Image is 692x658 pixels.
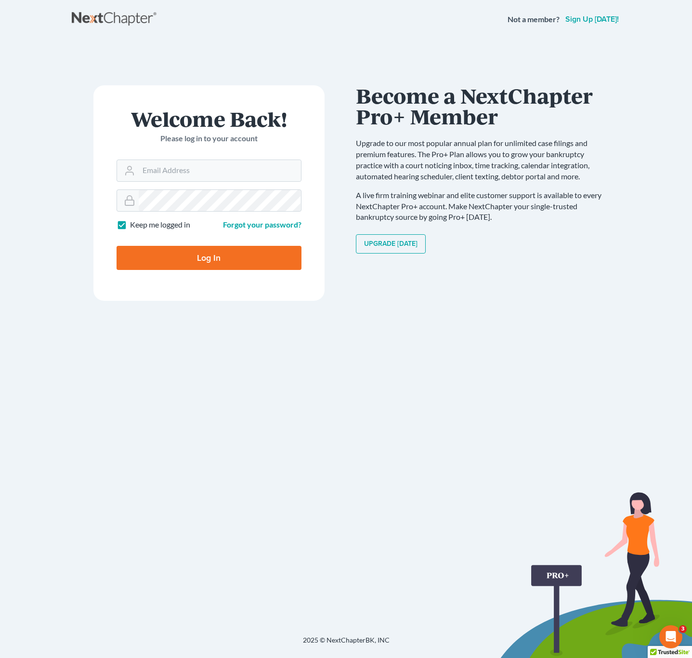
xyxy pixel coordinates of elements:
[130,219,190,230] label: Keep me logged in
[356,85,611,126] h1: Become a NextChapter Pro+ Member
[356,190,611,223] p: A live firm training webinar and elite customer support is available to every NextChapter Pro+ ac...
[679,625,687,633] span: 3
[508,14,560,25] strong: Not a member?
[563,15,621,23] a: Sign up [DATE]!
[117,133,301,144] p: Please log in to your account
[659,625,682,648] iframe: Intercom live chat
[117,108,301,129] h1: Welcome Back!
[117,246,301,270] input: Log In
[72,635,621,653] div: 2025 © NextChapterBK, INC
[223,220,301,229] a: Forgot your password?
[356,234,426,254] a: Upgrade [DATE]
[139,160,301,181] input: Email Address
[356,138,611,182] p: Upgrade to our most popular annual plan for unlimited case filings and premium features. The Pro+...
